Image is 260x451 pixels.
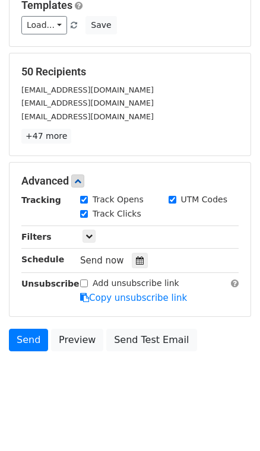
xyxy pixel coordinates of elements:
strong: Filters [21,232,52,242]
iframe: Chat Widget [201,394,260,451]
h5: 50 Recipients [21,65,239,78]
a: Send [9,329,48,351]
strong: Tracking [21,195,61,205]
a: Copy unsubscribe link [80,293,187,303]
label: Add unsubscribe link [93,277,179,290]
label: Track Opens [93,193,144,206]
small: [EMAIL_ADDRESS][DOMAIN_NAME] [21,99,154,107]
strong: Schedule [21,255,64,264]
small: [EMAIL_ADDRESS][DOMAIN_NAME] [21,85,154,94]
small: [EMAIL_ADDRESS][DOMAIN_NAME] [21,112,154,121]
button: Save [85,16,116,34]
h5: Advanced [21,174,239,188]
a: +47 more [21,129,71,144]
strong: Unsubscribe [21,279,80,288]
label: UTM Codes [181,193,227,206]
a: Load... [21,16,67,34]
span: Send now [80,255,124,266]
a: Send Test Email [106,329,196,351]
a: Preview [51,329,103,351]
label: Track Clicks [93,208,141,220]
